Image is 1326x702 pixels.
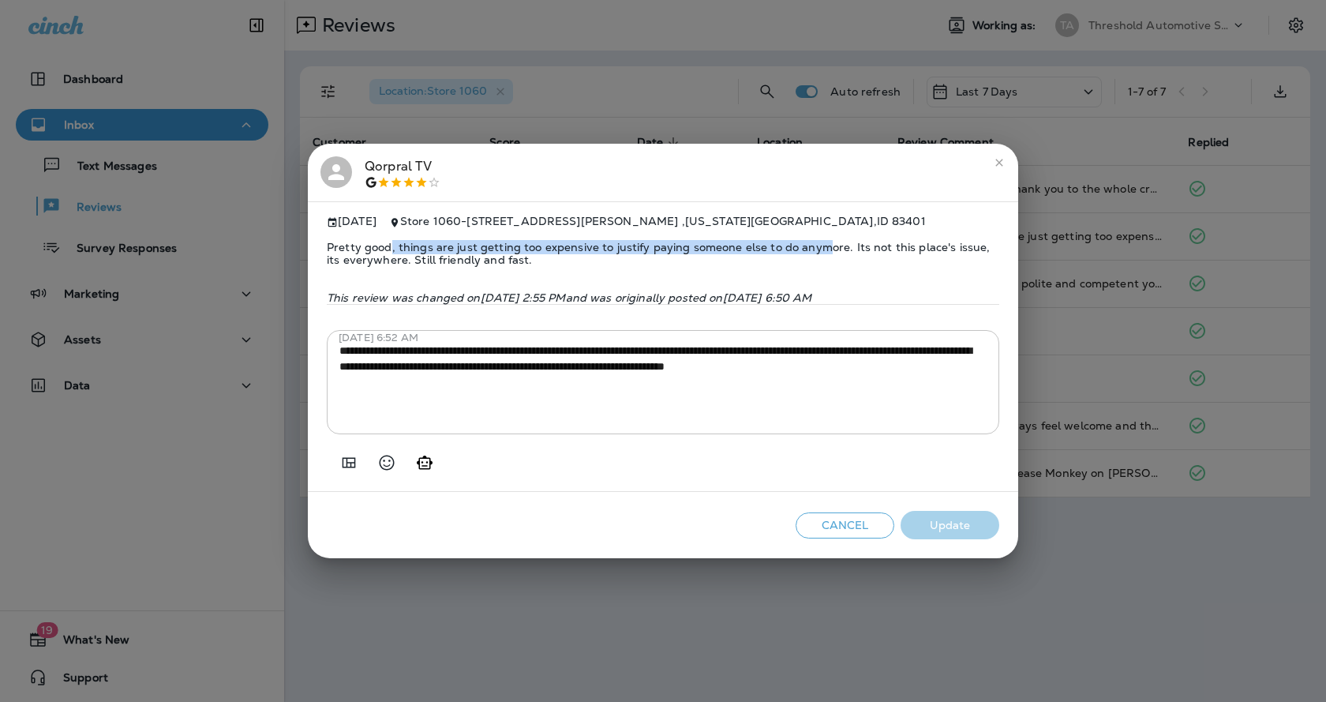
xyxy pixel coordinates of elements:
[796,512,894,539] button: Cancel
[327,291,999,304] p: This review was changed on [DATE] 2:55 PM
[327,215,376,228] span: [DATE]
[409,447,440,479] button: Generate AI response
[371,447,403,479] button: Select an emoji
[327,228,999,279] span: Pretty good, things are just getting too expensive to justify paying someone else to do anymore. ...
[400,214,926,228] span: Store 1060 - [STREET_ADDRESS][PERSON_NAME] , [US_STATE][GEOGRAPHIC_DATA] , ID 83401
[566,291,812,305] span: and was originally posted on [DATE] 6:50 AM
[365,156,440,190] div: Qorpral TV
[987,150,1012,175] button: close
[333,447,365,479] button: Add in a premade template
